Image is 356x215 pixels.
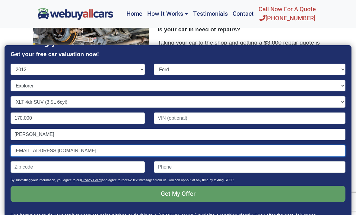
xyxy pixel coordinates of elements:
[11,178,345,186] p: By submitting your information, you agree to our and agree to receive text messages from us. You ...
[11,112,145,124] input: Mileage
[145,2,191,25] a: How It Works
[191,2,230,25] a: Testimonials
[154,112,345,124] input: VIN (optional)
[124,2,145,25] a: Home
[158,39,323,65] p: Taking your car to the shop and getting a $3,000 repair quote is a huge burden. We'll buy your ca...
[11,64,345,212] form: Contact form
[11,129,345,140] input: Name
[158,26,240,33] strong: Is your car in need of repairs?
[11,51,99,57] strong: Get your free car valuation now!
[38,8,113,20] img: We Buy All Cars in NJ logo
[230,2,256,25] a: Contact
[256,2,318,25] a: Call Now For A Quote[PHONE_NUMBER]
[11,161,145,173] input: Zip code
[154,161,345,173] input: Phone
[11,145,345,157] input: Email
[81,178,102,182] a: Privacy Policy
[11,186,345,202] input: Get My Offer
